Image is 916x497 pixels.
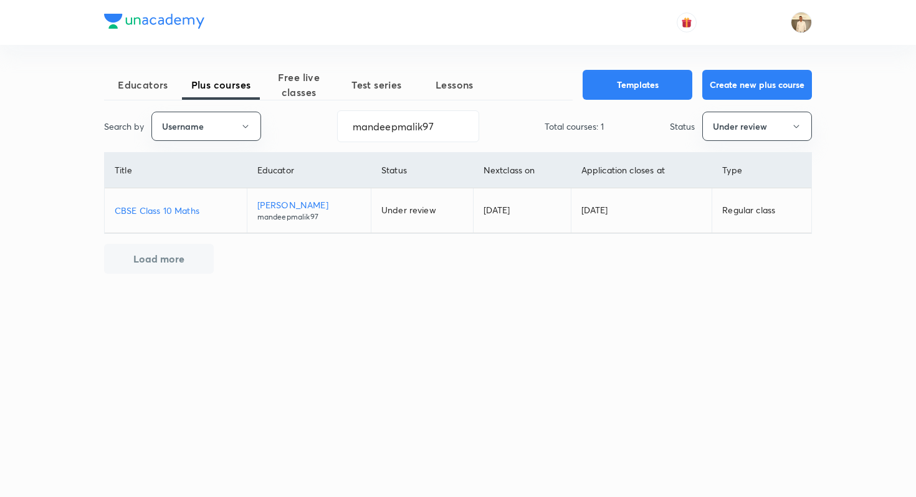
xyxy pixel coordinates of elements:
button: Load more [104,244,214,274]
img: Company Logo [104,14,204,29]
p: Status [670,120,695,133]
button: Templates [583,70,692,100]
button: Username [151,112,261,141]
button: avatar [677,12,697,32]
p: mandeepmalik97 [257,211,361,223]
td: Regular class [712,188,811,233]
td: Under review [371,188,473,233]
p: [PERSON_NAME] [257,198,361,211]
span: Plus courses [182,77,260,92]
a: CBSE Class 10 Maths [115,204,237,217]
th: Educator [247,153,371,188]
a: [PERSON_NAME]mandeepmalik97 [257,198,361,223]
input: Search... [338,110,479,142]
th: Title [105,153,247,188]
span: Lessons [416,77,494,92]
th: Application closes at [571,153,712,188]
button: Under review [702,112,812,141]
p: Search by [104,120,144,133]
p: Total courses: 1 [545,120,604,133]
button: Create new plus course [702,70,812,100]
img: avatar [681,17,692,28]
img: Chandrakant Deshmukh [791,12,812,33]
th: Next class on [473,153,571,188]
a: Company Logo [104,14,204,32]
span: Educators [104,77,182,92]
span: Test series [338,77,416,92]
th: Status [371,153,473,188]
span: Free live classes [260,70,338,100]
th: Type [712,153,811,188]
td: [DATE] [571,188,712,233]
td: [DATE] [473,188,571,233]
